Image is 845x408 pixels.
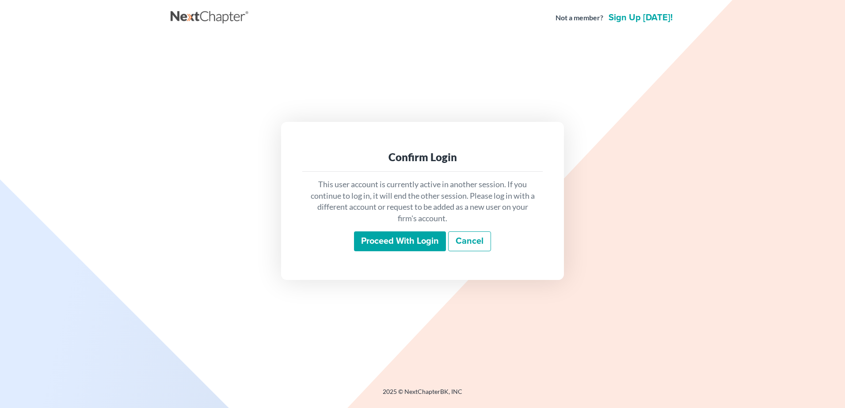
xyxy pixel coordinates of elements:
[171,387,674,403] div: 2025 © NextChapterBK, INC
[309,150,536,164] div: Confirm Login
[309,179,536,224] p: This user account is currently active in another session. If you continue to log in, it will end ...
[354,231,446,252] input: Proceed with login
[607,13,674,22] a: Sign up [DATE]!
[448,231,491,252] a: Cancel
[556,13,603,23] strong: Not a member?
